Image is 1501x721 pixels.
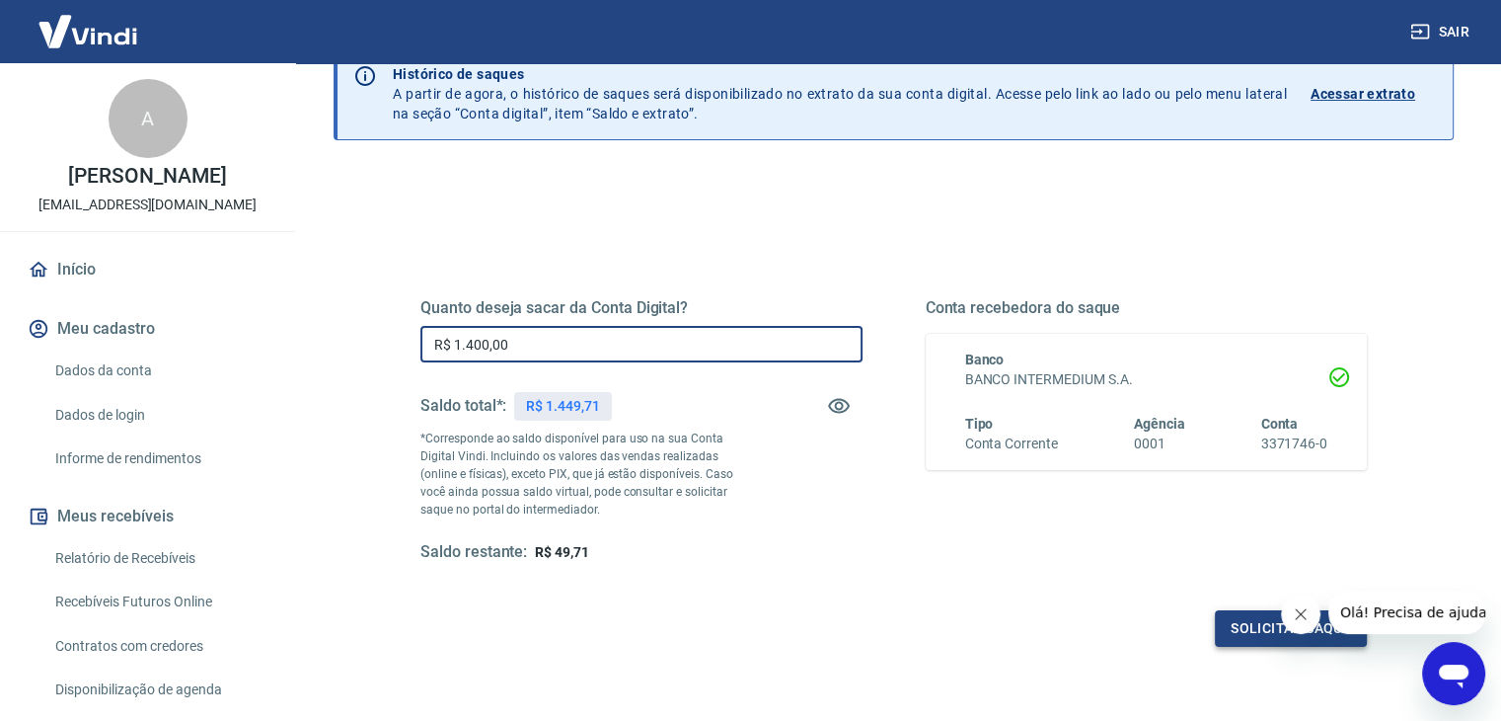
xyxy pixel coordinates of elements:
span: Banco [965,352,1005,367]
a: Contratos com credores [47,626,271,667]
a: Acessar extrato [1311,64,1437,123]
a: Recebíveis Futuros Online [47,582,271,622]
a: Dados de login [47,395,271,436]
h5: Saldo restante: [420,542,527,563]
h5: Quanto deseja sacar da Conta Digital? [420,298,863,318]
h5: Conta recebedora do saque [926,298,1368,318]
h6: Conta Corrente [965,434,1058,454]
p: Acessar extrato [1311,84,1415,104]
h6: BANCO INTERMEDIUM S.A. [965,369,1328,390]
h6: 0001 [1134,434,1185,454]
p: [PERSON_NAME] [68,166,226,187]
iframe: Mensagem da empresa [1328,591,1485,634]
span: Conta [1260,416,1298,432]
button: Sair [1406,14,1477,50]
a: Disponibilização de agenda [47,670,271,710]
button: Meu cadastro [24,307,271,351]
a: Relatório de Recebíveis [47,538,271,579]
p: A partir de agora, o histórico de saques será disponibilizado no extrato da sua conta digital. Ac... [393,64,1287,123]
a: Dados da conta [47,351,271,391]
p: R$ 1.449,71 [526,396,599,417]
button: Solicitar saque [1215,610,1367,647]
a: Início [24,248,271,291]
iframe: Botão para abrir a janela de mensagens [1422,642,1485,705]
p: *Corresponde ao saldo disponível para uso na sua Conta Digital Vindi. Incluindo os valores das ve... [420,430,752,519]
img: Vindi [24,1,152,61]
span: Agência [1134,416,1185,432]
div: A [109,79,188,158]
p: [EMAIL_ADDRESS][DOMAIN_NAME] [38,195,257,215]
iframe: Fechar mensagem [1281,595,1320,634]
span: Olá! Precisa de ajuda? [12,14,166,30]
h6: 3371746-0 [1260,434,1327,454]
span: R$ 49,71 [535,544,589,560]
button: Meus recebíveis [24,495,271,538]
a: Informe de rendimentos [47,439,271,479]
h5: Saldo total*: [420,396,506,416]
p: Histórico de saques [393,64,1287,84]
span: Tipo [965,416,994,432]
